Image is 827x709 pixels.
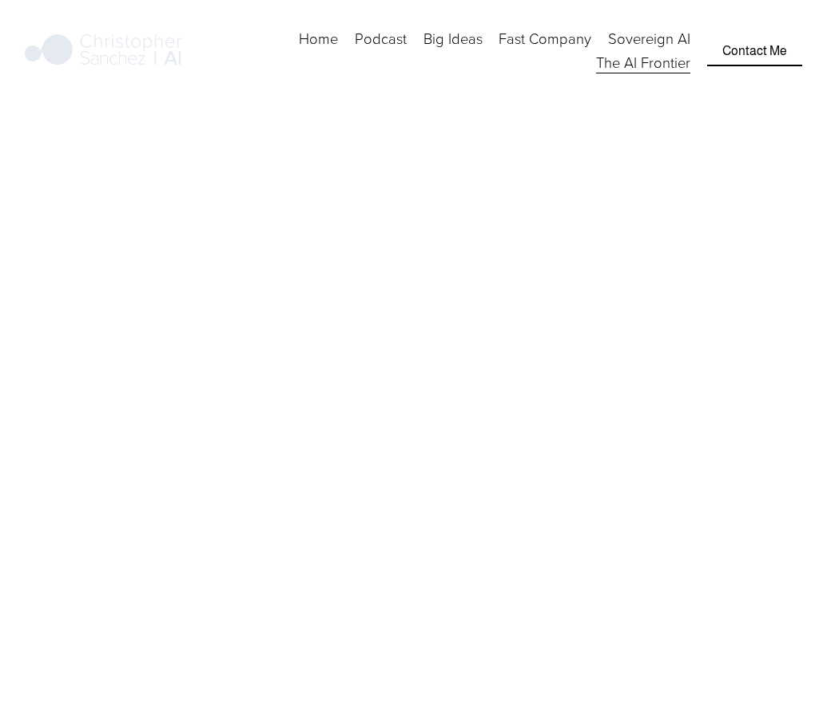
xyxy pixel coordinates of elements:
a: Home [299,28,338,52]
span: Big Ideas [423,29,483,50]
span: Fast Company [499,29,591,50]
img: Christopher Sanchez | AI [25,31,182,71]
a: folder dropdown [423,28,483,52]
a: Sovereign AI [608,28,690,52]
a: Podcast [355,28,407,52]
a: The AI Frontier [596,51,690,75]
a: Contact Me [707,36,802,66]
a: folder dropdown [499,28,591,52]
